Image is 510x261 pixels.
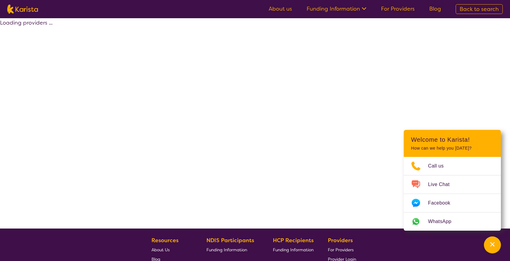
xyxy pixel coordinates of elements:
span: For Providers [328,247,354,253]
b: Resources [151,237,178,244]
span: Funding Information [273,247,314,253]
b: NDIS Participants [206,237,254,244]
a: Blog [429,5,441,12]
a: Funding Information [307,5,366,12]
b: Providers [328,237,353,244]
h2: Welcome to Karista! [411,136,494,143]
img: Karista logo [7,5,38,14]
span: About Us [151,247,170,253]
a: Web link opens in a new tab. [404,212,501,231]
div: Channel Menu [404,130,501,231]
a: Funding Information [206,245,259,254]
a: About Us [151,245,192,254]
a: About us [269,5,292,12]
span: Live Chat [428,180,457,189]
span: Funding Information [206,247,247,253]
a: Back to search [456,4,503,14]
button: Channel Menu [484,236,501,253]
span: WhatsApp [428,217,459,226]
b: HCP Recipients [273,237,314,244]
a: For Providers [381,5,415,12]
span: Facebook [428,198,457,208]
span: Back to search [460,5,499,13]
a: For Providers [328,245,356,254]
a: Funding Information [273,245,314,254]
p: How can we help you [DATE]? [411,146,494,151]
span: Call us [428,161,451,171]
ul: Choose channel [404,157,501,231]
